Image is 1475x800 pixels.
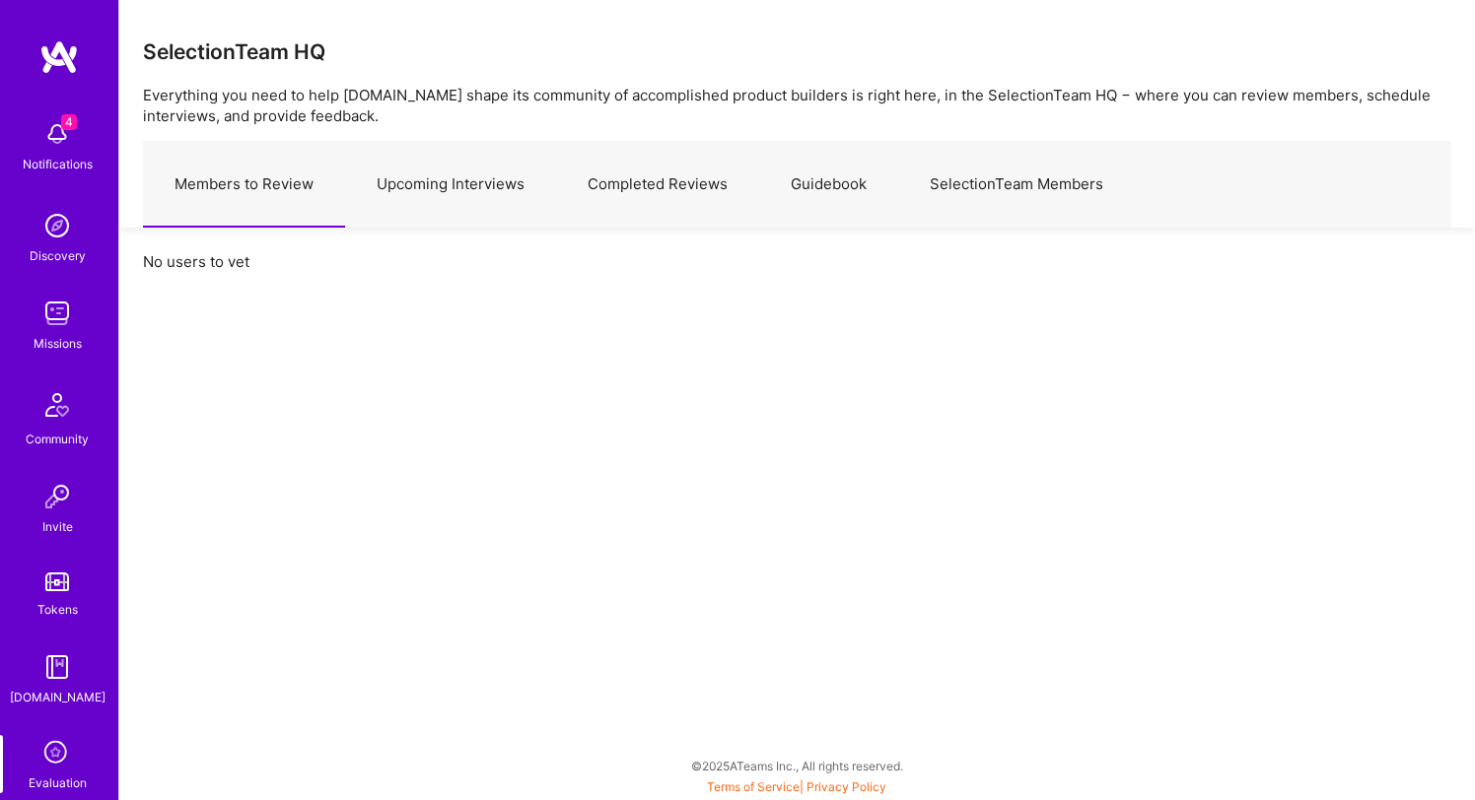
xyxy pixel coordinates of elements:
[707,779,886,794] span: |
[807,779,886,794] a: Privacy Policy
[10,687,105,707] div: [DOMAIN_NAME]
[34,381,81,429] img: Community
[29,772,87,793] div: Evaluation
[118,741,1475,790] div: © 2025 ATeams Inc., All rights reserved.
[45,572,69,591] img: tokens
[42,516,73,537] div: Invite
[38,735,76,772] i: icon SelectionTeam
[34,333,82,354] div: Missions
[37,114,77,154] img: bell
[23,154,93,174] div: Notifications
[39,39,79,75] img: logo
[759,142,898,228] a: Guidebook
[707,779,800,794] a: Terms of Service
[61,114,77,130] span: 4
[37,477,77,516] img: Invite
[143,85,1451,126] p: Everything you need to help [DOMAIN_NAME] shape its community of accomplished product builders is...
[143,39,325,64] h3: SelectionTeam HQ
[37,206,77,245] img: discovery
[345,142,556,228] a: Upcoming Interviews
[37,599,78,620] div: Tokens
[26,429,89,449] div: Community
[119,228,1475,319] div: No users to vet
[556,142,759,228] a: Completed Reviews
[143,142,345,228] a: Members to Review
[30,245,86,266] div: Discovery
[37,294,77,333] img: teamwork
[37,647,77,687] img: guide book
[898,142,1135,228] a: SelectionTeam Members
